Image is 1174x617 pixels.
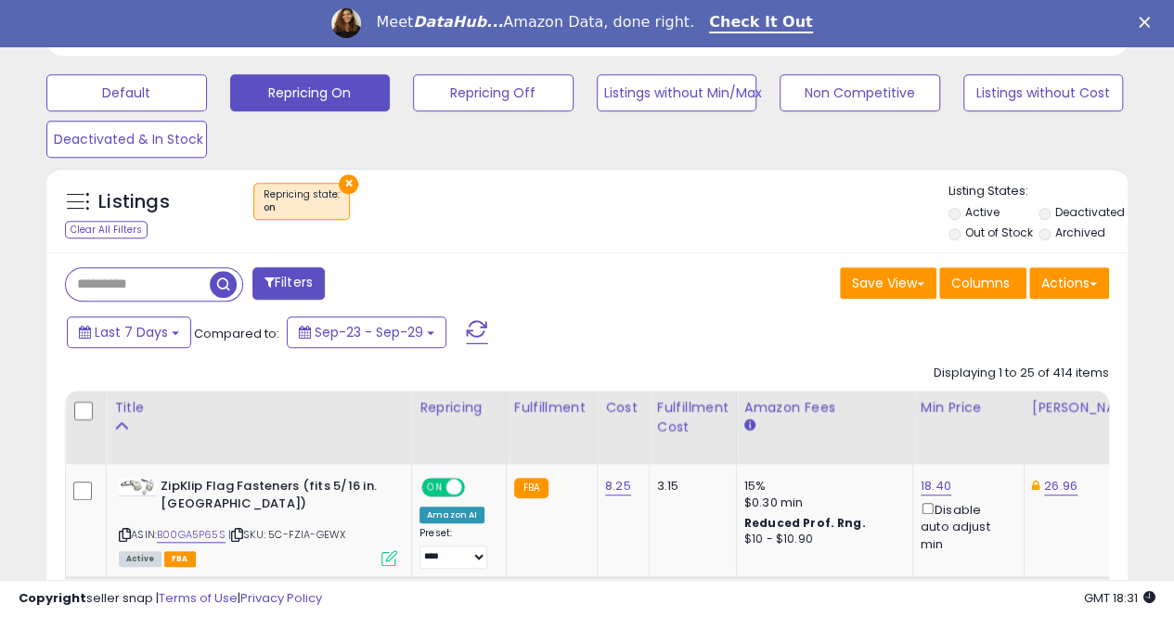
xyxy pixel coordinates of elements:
div: ASIN: [119,478,397,564]
div: Close [1139,17,1157,28]
p: Listing States: [948,183,1128,200]
span: ON [423,480,446,495]
span: OFF [462,480,492,495]
div: Min Price [921,398,1016,418]
div: seller snap | | [19,590,322,608]
div: on [264,201,340,214]
span: Sep-23 - Sep-29 [315,323,423,341]
div: Repricing [419,398,498,418]
button: Repricing On [230,74,391,111]
div: Title [114,398,404,418]
button: Default [46,74,207,111]
div: Amazon AI [419,507,484,523]
b: ZipKlip Flag Fasteners (fits 5/16 in. [GEOGRAPHIC_DATA]) [161,478,386,517]
label: Deactivated [1055,204,1125,220]
span: All listings currently available for purchase on Amazon [119,551,161,567]
strong: Copyright [19,589,86,607]
a: 8.25 [605,477,631,495]
button: Deactivated & In Stock [46,121,207,158]
div: 15% [744,478,898,495]
a: 26.96 [1044,477,1077,495]
div: Fulfillment [514,398,589,418]
a: B00GA5P65S [157,527,226,543]
button: Actions [1029,267,1109,299]
div: 3.15 [657,478,722,495]
a: 18.40 [921,477,951,495]
button: Listings without Cost [963,74,1124,111]
div: Fulfillment Cost [657,398,729,437]
div: Preset: [419,527,492,569]
a: Check It Out [709,13,813,33]
div: Amazon Fees [744,398,905,418]
div: Cost [605,398,641,418]
div: Displaying 1 to 25 of 414 items [934,365,1109,382]
div: $0.30 min [744,495,898,511]
h5: Listings [98,189,170,215]
label: Active [964,204,999,220]
div: Clear All Filters [65,221,148,238]
div: [PERSON_NAME] [1032,398,1142,418]
span: 2025-10-7 18:31 GMT [1084,589,1155,607]
a: Privacy Policy [240,589,322,607]
img: 31+0XMgDu6L._SL40_.jpg [119,478,156,495]
img: Profile image for Georgie [331,8,361,38]
button: Non Competitive [780,74,940,111]
button: Sep-23 - Sep-29 [287,316,446,348]
a: Terms of Use [159,589,238,607]
span: Repricing state : [264,187,340,215]
label: Out of Stock [964,225,1032,240]
small: Amazon Fees. [744,418,755,434]
span: Compared to: [194,325,279,342]
div: Meet Amazon Data, done right. [376,13,694,32]
span: Columns [951,274,1010,292]
div: $10 - $10.90 [744,532,898,547]
button: Save View [840,267,936,299]
span: | SKU: 5C-FZIA-GEWX [228,527,345,542]
div: Disable auto adjust min [921,499,1010,553]
button: Columns [939,267,1026,299]
button: Listings without Min/Max [597,74,757,111]
button: × [339,174,358,194]
button: Last 7 Days [67,316,191,348]
i: DataHub... [413,13,503,31]
button: Repricing Off [413,74,574,111]
label: Archived [1055,225,1105,240]
span: Last 7 Days [95,323,168,341]
span: FBA [164,551,196,567]
b: Reduced Prof. Rng. [744,515,866,531]
small: FBA [514,478,548,498]
button: Filters [252,267,325,300]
